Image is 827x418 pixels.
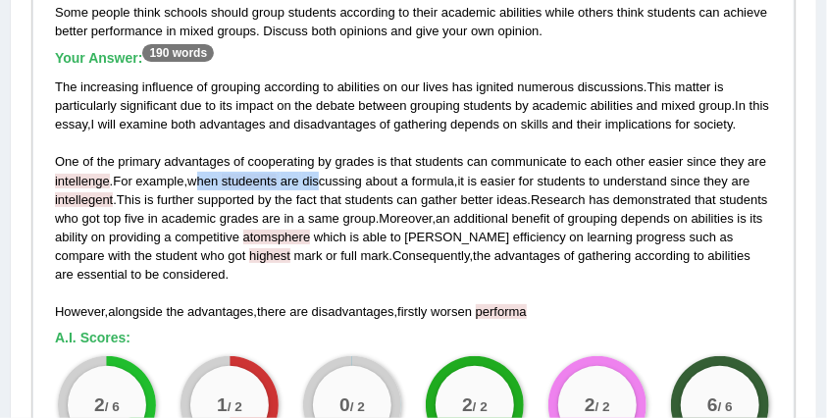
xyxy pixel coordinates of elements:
[436,211,449,226] span: an
[415,154,463,169] span: students
[320,192,341,207] span: that
[637,230,687,244] span: progress
[496,192,527,207] span: ideas
[477,79,514,94] span: ignited
[735,98,746,113] span: In
[82,154,93,169] span: of
[397,304,427,319] span: firstly
[135,174,183,188] span: example
[205,98,216,113] span: to
[297,211,304,226] span: a
[249,248,290,263] span: A determiner may be missing. (did you mean: the highest)
[585,394,595,416] big: 2
[134,248,152,263] span: the
[98,117,116,131] span: will
[166,304,183,319] span: the
[281,174,299,188] span: are
[258,192,272,207] span: by
[156,248,198,263] span: student
[55,117,87,131] span: essay
[473,399,488,414] small: / 2
[302,174,362,188] span: discussing
[695,192,716,207] span: that
[80,79,138,94] span: increasing
[163,267,226,282] span: considered
[605,117,672,131] span: implications
[720,154,745,169] span: they
[699,98,732,113] span: group
[687,154,716,169] span: since
[468,174,477,188] span: is
[453,211,508,226] span: additional
[162,211,217,226] span: academic
[595,399,610,414] small: / 2
[661,98,696,113] span: mixed
[423,79,448,94] span: lives
[476,304,527,319] span: Possible spelling mistake found. (did you mean: perform)
[401,174,408,188] span: a
[312,304,394,319] span: disadvantages
[401,79,420,94] span: our
[675,79,711,94] span: matter
[720,230,734,244] span: as
[390,230,401,244] span: to
[296,192,317,207] span: fact
[77,267,127,282] span: essential
[55,79,77,94] span: The
[284,211,294,226] span: in
[412,174,454,188] span: formula
[571,154,582,169] span: to
[217,394,228,416] big: 1
[589,174,599,188] span: to
[378,154,387,169] span: is
[648,154,683,169] span: easier
[91,230,105,244] span: on
[55,78,772,321] div: . . , . . , , . . . , . , . , , ,
[55,98,117,113] span: particularly
[248,154,315,169] span: cooperating
[91,117,95,131] span: I
[55,154,79,169] span: One
[570,230,584,244] span: on
[55,330,130,345] b: A.I. Scores:
[289,304,308,319] span: are
[397,192,418,207] span: can
[491,154,567,169] span: communicate
[181,98,202,113] span: due
[577,117,601,131] span: their
[461,192,493,207] span: better
[564,248,575,263] span: of
[336,154,375,169] span: grades
[201,248,225,263] span: who
[109,230,161,244] span: providing
[103,211,121,226] span: top
[704,174,729,188] span: they
[463,98,511,113] span: students
[361,248,389,263] span: mark
[675,117,690,131] span: for
[647,79,672,94] span: This
[578,248,631,263] span: gathering
[452,79,473,94] span: has
[384,79,397,94] span: on
[635,248,690,263] span: according
[515,98,529,113] span: by
[339,394,350,416] big: 0
[494,248,560,263] span: advantages
[113,174,132,188] span: For
[228,248,245,263] span: got
[707,394,718,416] big: 6
[358,98,406,113] span: between
[316,98,355,113] span: debate
[694,248,704,263] span: to
[519,174,534,188] span: for
[363,230,388,244] span: able
[120,117,168,131] span: examine
[719,192,767,207] span: students
[404,230,509,244] span: [PERSON_NAME]
[199,117,265,131] span: advantages
[503,117,517,131] span: on
[197,192,254,207] span: supported
[552,117,574,131] span: and
[591,98,633,113] span: abilities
